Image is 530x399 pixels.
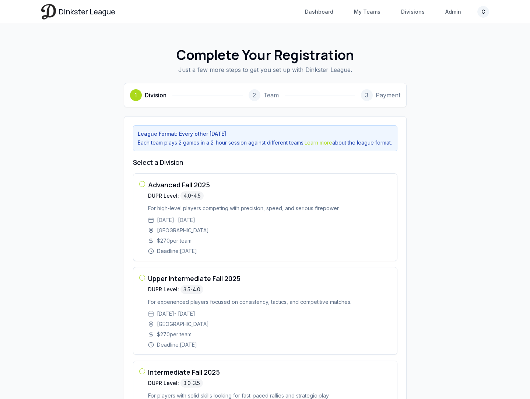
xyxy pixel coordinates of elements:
[148,367,391,377] h3: Intermediate Fall 2025
[148,180,391,190] h3: Advanced Fall 2025
[148,205,391,212] p: For high-level players competing with precision, speed, and serious firepower.
[53,65,477,74] p: Just a few more steps to get you set up with Dinkster League.
[157,247,197,255] span: Deadline: [DATE]
[148,298,391,306] p: For experienced players focused on consistency, tactics, and competitive matches.
[249,89,260,101] div: 2
[157,320,209,328] span: [GEOGRAPHIC_DATA]
[148,379,179,387] span: DUPR Level:
[133,157,397,167] h3: Select a Division
[157,227,209,234] span: [GEOGRAPHIC_DATA]
[41,4,56,19] img: Dinkster
[397,5,429,18] a: Divisions
[157,331,192,338] span: $ 270 per team
[157,237,192,244] span: $ 270 per team
[350,5,385,18] a: My Teams
[53,48,477,62] h1: Complete Your Registration
[180,191,204,200] span: 4.0-4.5
[138,139,393,146] p: Each team plays 2 games in a 2-hour session against different teams. about the league format.
[180,285,203,294] span: 3.5-4.0
[477,6,489,18] button: C
[263,91,279,100] span: Team
[301,5,338,18] a: Dashboard
[180,379,203,388] span: 3.0-3.5
[441,5,466,18] a: Admin
[148,273,391,284] h3: Upper Intermediate Fall 2025
[157,341,197,348] span: Deadline: [DATE]
[145,91,166,100] span: Division
[148,192,179,199] span: DUPR Level:
[148,286,179,293] span: DUPR Level:
[41,4,115,19] a: Dinkster League
[361,89,373,101] div: 3
[305,139,332,146] a: Learn more
[157,310,195,318] span: [DATE] - [DATE]
[138,130,393,138] p: League Format: Every other [DATE]
[157,216,195,224] span: [DATE] - [DATE]
[130,89,142,101] div: 1
[59,7,115,17] span: Dinkster League
[376,91,400,100] span: Payment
